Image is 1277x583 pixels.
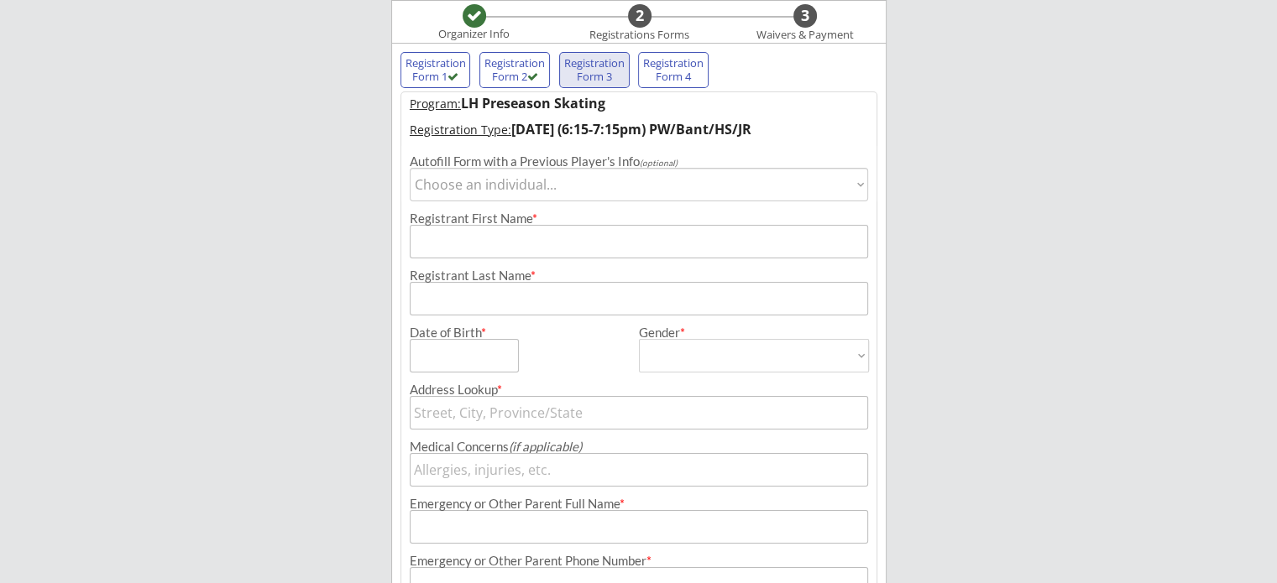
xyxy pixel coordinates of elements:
[410,155,868,168] div: Autofill Form with a Previous Player's Info
[509,439,582,454] em: (if applicable)
[410,497,868,510] div: Emergency or Other Parent Full Name
[563,57,625,83] div: Registration Form 3
[410,122,511,138] u: Registration Type:
[640,158,678,168] em: (optional)
[461,94,605,112] strong: LH Preseason Skating
[405,57,467,83] div: Registration Form 1
[511,120,751,138] strong: [DATE] (6:15-7:15pm) PW/Bant/HS/JR
[410,212,868,225] div: Registrant First Name
[410,554,868,567] div: Emergency or Other Parent Phone Number
[410,396,868,429] input: Street, City, Province/State
[793,7,817,25] div: 3
[410,269,868,282] div: Registrant Last Name
[639,326,869,339] div: Gender
[428,28,521,41] div: Organizer Info
[747,29,863,42] div: Waivers & Payment
[410,383,868,396] div: Address Lookup
[410,96,461,112] u: Program:
[642,57,704,83] div: Registration Form 4
[484,57,546,83] div: Registration Form 2
[628,7,652,25] div: 2
[410,326,496,339] div: Date of Birth
[410,453,868,487] input: Allergies, injuries, etc.
[582,29,698,42] div: Registrations Forms
[410,440,868,453] div: Medical Concerns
